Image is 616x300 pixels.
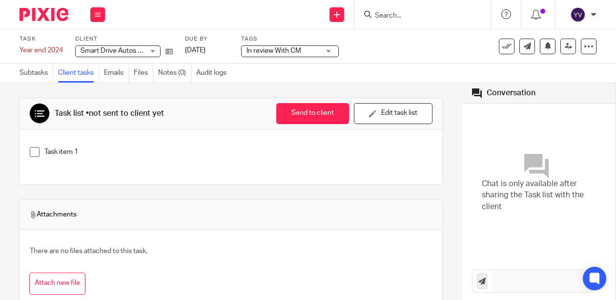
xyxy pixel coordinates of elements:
label: Due by [185,35,229,43]
a: Notes (0) [158,64,191,83]
img: Pixie [20,8,68,21]
label: Tags [241,35,339,43]
span: There are no files attached to this task. [30,248,147,255]
div: Year end 2024 [20,45,63,55]
span: In review With CM [246,47,301,54]
a: Client tasks [58,64,99,83]
a: Subtasks [20,64,53,83]
div: Task list • [55,108,164,119]
input: Search [374,12,462,21]
button: Attach new file [29,273,85,295]
a: Emails [104,64,129,83]
button: Edit task list [354,103,432,124]
img: svg%3E [570,7,586,22]
label: Task [20,35,63,43]
span: Chat is only available after sharing the Task list with the client [482,178,596,213]
div: Conversation [487,88,535,98]
span: Smart Drive Autos Ltd [81,47,148,54]
span: not sent to client yet [89,109,164,117]
a: Files [134,64,153,83]
a: Audit logs [196,64,231,83]
p: Task item 1 [44,147,432,157]
span: [DATE] [185,47,205,54]
button: Send to client [276,103,349,124]
span: Attachments [29,210,77,219]
label: Client [75,35,173,43]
